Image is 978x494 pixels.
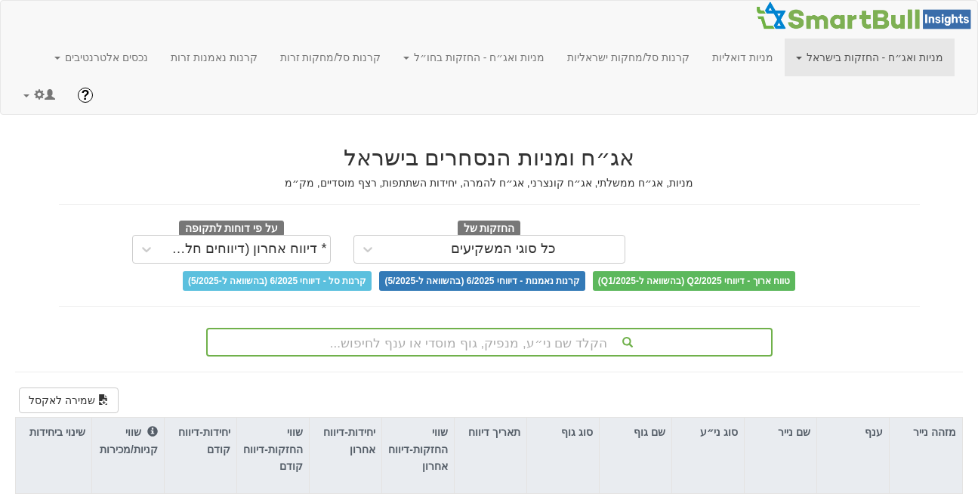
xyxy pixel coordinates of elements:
[269,39,393,76] a: קרנות סל/מחקות זרות
[672,418,744,446] div: סוג ני״ע
[81,88,89,103] span: ?
[458,221,521,237] span: החזקות של
[701,39,785,76] a: מניות דואליות
[392,39,556,76] a: מניות ואג״ח - החזקות בחו״ל
[29,424,85,440] p: שינוי ביחידות
[745,418,816,446] div: שם נייר
[817,418,889,446] div: ענף
[208,329,771,355] div: הקלד שם ני״ע, מנפיק, גוף מוסדי או ענף לחיפוש...
[890,418,962,464] div: מזהה נייר
[164,242,327,257] div: * דיווח אחרון (דיווחים חלקיים)
[98,424,158,458] p: שווי קניות/מכירות
[59,145,920,170] h2: אג״ח ומניות הנסחרים בישראל
[379,271,585,291] span: קרנות נאמנות - דיווחי 6/2025 (בהשוואה ל-5/2025)
[43,39,159,76] a: נכסים אלטרנטיבים
[316,424,375,458] p: יחידות-דיווח אחרון
[785,39,955,76] a: מניות ואג״ח - החזקות בישראל
[19,387,119,413] button: שמירה לאקסל
[593,271,795,291] span: טווח ארוך - דיווחי Q2/2025 (בהשוואה ל-Q1/2025)
[755,1,977,31] img: Smartbull
[388,424,448,474] p: שווי החזקות-דיווח אחרון
[455,418,526,464] div: תאריך דיווח
[527,418,599,446] div: סוג גוף
[243,424,303,474] p: שווי החזקות-דיווח קודם
[183,271,372,291] span: קרנות סל - דיווחי 6/2025 (בהשוואה ל-5/2025)
[556,39,701,76] a: קרנות סל/מחקות ישראליות
[600,418,671,446] div: שם גוף
[451,242,556,257] div: כל סוגי המשקיעים
[179,221,284,237] span: על פי דוחות לתקופה
[159,39,269,76] a: קרנות נאמנות זרות
[66,76,104,114] a: ?
[171,424,230,458] p: יחידות-דיווח קודם
[59,178,920,189] h5: מניות, אג״ח ממשלתי, אג״ח קונצרני, אג״ח להמרה, יחידות השתתפות, רצף מוסדיים, מק״מ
